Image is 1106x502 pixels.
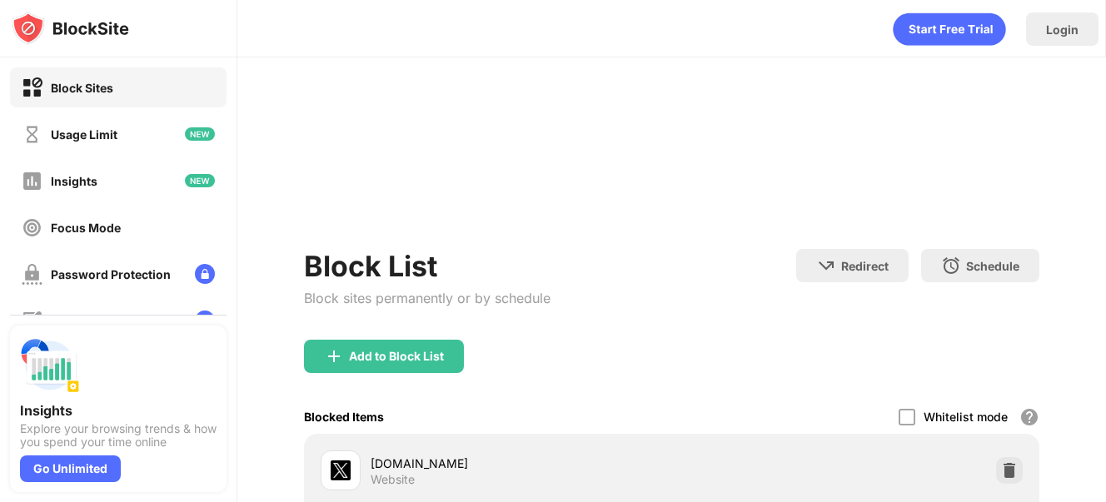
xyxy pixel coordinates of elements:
[20,455,121,482] div: Go Unlimited
[195,264,215,284] img: lock-menu.svg
[20,402,217,419] div: Insights
[371,472,415,487] div: Website
[51,174,97,188] div: Insights
[349,350,444,363] div: Add to Block List
[22,217,42,238] img: focus-off.svg
[304,249,551,283] div: Block List
[51,127,117,142] div: Usage Limit
[924,410,1008,424] div: Whitelist mode
[51,81,113,95] div: Block Sites
[185,127,215,141] img: new-icon.svg
[22,311,42,331] img: customize-block-page-off.svg
[22,264,42,285] img: password-protection-off.svg
[51,314,161,328] div: Custom Block Page
[51,221,121,235] div: Focus Mode
[20,335,80,395] img: push-insights.svg
[304,290,551,306] div: Block sites permanently or by schedule
[371,455,672,472] div: [DOMAIN_NAME]
[22,171,42,191] img: insights-off.svg
[195,311,215,331] img: lock-menu.svg
[12,12,129,45] img: logo-blocksite.svg
[51,267,171,281] div: Password Protection
[331,460,351,480] img: favicons
[20,422,217,449] div: Explore your browsing trends & how you spend your time online
[304,104,1040,229] iframe: Banner
[22,77,42,98] img: block-on.svg
[304,410,384,424] div: Blocked Items
[893,12,1006,46] div: animation
[185,174,215,187] img: new-icon.svg
[22,124,42,145] img: time-usage-off.svg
